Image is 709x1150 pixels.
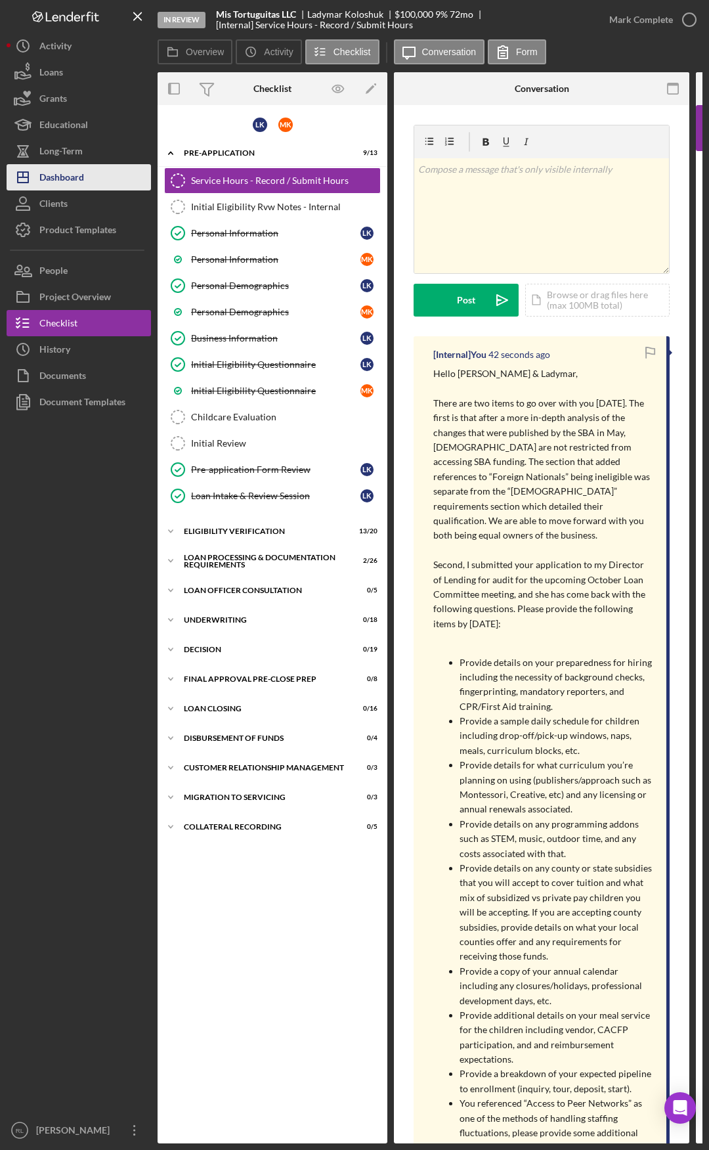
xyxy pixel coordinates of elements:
[354,734,377,742] div: 0 / 4
[164,273,381,299] a: Personal DemographicsLK
[184,586,345,594] div: Loan Officer Consultation
[433,349,486,360] div: [Internal] You
[191,464,360,475] div: Pre-application Form Review
[7,336,151,363] button: History
[354,616,377,624] div: 0 / 18
[394,39,485,64] button: Conversation
[7,310,151,336] button: Checklist
[307,9,395,20] div: Ladymar Koloshuk
[360,358,374,371] div: L K
[39,190,68,220] div: Clients
[164,167,381,194] a: Service Hours - Record / Submit Hours
[184,764,345,772] div: Customer Relationship Management
[360,253,374,266] div: M K
[515,83,569,94] div: Conversation
[488,39,546,64] button: Form
[450,9,473,20] div: 72 mo
[191,491,360,501] div: Loan Intake & Review Session
[39,33,72,62] div: Activity
[191,254,360,265] div: Personal Information
[164,351,381,378] a: Initial Eligibility QuestionnaireLK
[360,384,374,397] div: M K
[184,646,345,653] div: Decision
[360,305,374,319] div: M K
[433,366,653,381] p: Hello [PERSON_NAME] & Ladymar,
[191,412,380,422] div: Childcare Evaluation
[460,758,653,817] p: Provide details for what curriculum you’re planning on using (publishers/approach such as Montess...
[664,1092,696,1124] div: Open Intercom Messenger
[184,554,345,569] div: Loan Processing & Documentation Requirements
[354,793,377,801] div: 0 / 3
[460,714,653,758] p: Provide a sample daily schedule for children including drop-off/pick-up windows, naps, meals, cur...
[164,404,381,430] a: Childcare Evaluation
[158,39,232,64] button: Overview
[7,85,151,112] button: Grants
[236,39,301,64] button: Activity
[158,12,205,28] div: In Review
[39,389,125,418] div: Document Templates
[164,483,381,509] a: Loan Intake & Review SessionLK
[184,149,345,157] div: Pre-Application
[216,20,413,30] div: [Internal] Service Hours - Record / Submit Hours
[7,164,151,190] a: Dashboard
[460,655,653,715] p: Provide details on your preparedness for hiring including the necessity of background checks, fin...
[333,47,371,57] label: Checklist
[7,33,151,59] button: Activity
[435,9,448,20] div: 9 %
[354,764,377,772] div: 0 / 3
[39,310,77,340] div: Checklist
[184,705,345,713] div: Loan Closing
[184,823,345,831] div: Collateral Recording
[39,257,68,287] div: People
[395,9,433,20] span: $100,000
[184,793,345,801] div: Migration to Servicing
[39,138,83,167] div: Long-Term
[216,9,296,20] b: Mis Tortuguitas LLC
[460,861,653,964] p: Provide details on any county or state subsidies that you will accept to cover tuition and what m...
[16,1127,24,1134] text: RL
[7,112,151,138] a: Educational
[164,430,381,456] a: Initial Review
[354,675,377,683] div: 0 / 8
[164,378,381,404] a: Initial Eligibility QuestionnaireMK
[354,823,377,831] div: 0 / 5
[7,138,151,164] button: Long-Term
[433,396,653,543] p: There are two items to go over with you [DATE]. The first is that after a more in-depth analysis ...
[360,489,374,502] div: L K
[354,646,377,653] div: 0 / 19
[7,363,151,389] a: Documents
[278,118,293,132] div: M K
[191,202,380,212] div: Initial Eligibility Rvw Notes - Internal
[264,47,293,57] label: Activity
[354,149,377,157] div: 9 / 13
[457,284,475,317] div: Post
[414,284,519,317] button: Post
[164,194,381,220] a: Initial Eligibility Rvw Notes - Internal
[191,359,360,370] div: Initial Eligibility Questionnaire
[186,47,224,57] label: Overview
[39,112,88,141] div: Educational
[7,257,151,284] a: People
[7,284,151,310] button: Project Overview
[433,558,653,631] p: Second, I submitted your application to my Director of Lending for audit for the upcoming October...
[164,246,381,273] a: Personal InformationMK
[164,456,381,483] a: Pre-application Form ReviewLK
[7,190,151,217] a: Clients
[164,220,381,246] a: Personal InformationLK
[354,586,377,594] div: 0 / 5
[184,527,345,535] div: Eligibility Verification
[191,228,360,238] div: Personal Information
[460,1067,653,1096] p: Provide a breakdown of your expected pipeline to enrollment (inquiry, tour, deposit, start).
[7,389,151,415] button: Document Templates
[7,217,151,243] a: Product Templates
[164,325,381,351] a: Business InformationLK
[360,227,374,240] div: L K
[354,527,377,535] div: 13 / 20
[7,59,151,85] button: Loans
[33,1117,118,1147] div: [PERSON_NAME]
